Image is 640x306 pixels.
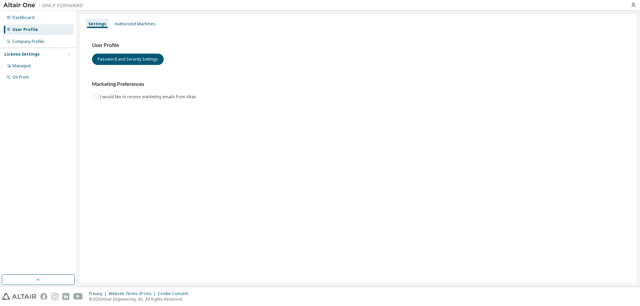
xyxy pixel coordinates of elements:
button: Password and Security Settings [92,54,164,65]
p: © 2025 Altair Engineering, Inc. All Rights Reserved. [89,296,192,302]
div: Privacy [89,291,109,296]
div: Settings [88,21,106,27]
div: Managed [12,63,31,69]
div: License Settings [4,52,40,57]
div: Company Profile [12,39,44,44]
img: linkedin.svg [62,293,69,300]
h3: User Profile [92,42,625,49]
div: Website Terms of Use [109,291,158,296]
img: Altair One [3,2,87,9]
img: altair_logo.svg [2,293,36,300]
div: Authorized Machines [115,21,155,27]
div: Dashboard [12,15,34,20]
label: I would like to receive marketing emails from Altair [100,93,198,101]
img: youtube.svg [73,293,83,300]
div: Cookie Consent [158,291,192,296]
div: User Profile [12,27,38,32]
div: On Prem [12,75,29,80]
h3: Marketing Preferences [92,81,625,88]
img: instagram.svg [51,293,58,300]
img: facebook.svg [40,293,47,300]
